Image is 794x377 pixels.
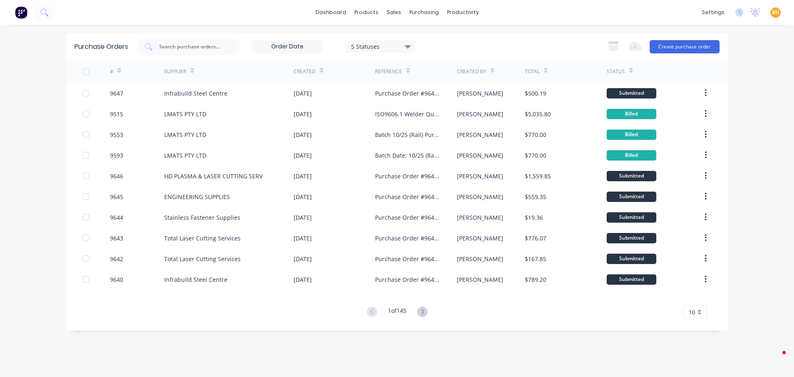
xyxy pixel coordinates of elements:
[607,192,656,202] div: Submitted
[350,6,383,19] div: products
[294,89,312,98] div: [DATE]
[607,274,656,285] div: Submitted
[294,192,312,201] div: [DATE]
[294,234,312,243] div: [DATE]
[525,68,540,75] div: Total
[443,6,483,19] div: productivity
[164,89,227,98] div: Infrabuild Steel Centre
[164,192,230,201] div: ENGINEERING SUPPLIES
[607,68,625,75] div: Status
[110,234,123,243] div: 9643
[525,255,546,263] div: $167.85
[294,68,316,75] div: Created
[607,130,656,140] div: Billed
[607,254,656,264] div: Submitted
[164,213,240,222] div: Stainless Fastener Supplies
[405,6,443,19] div: purchasing
[388,306,407,318] div: 1 of 145
[110,110,123,118] div: 9515
[110,68,113,75] div: #
[294,110,312,118] div: [DATE]
[164,130,206,139] div: LMATS PTY LTD
[375,172,440,180] div: Purchase Order #9646 - HD PLASMA & LASER CUTTING SERV
[375,89,440,98] div: Purchase Order #9647 - Infrabuild Steel Centre
[375,192,440,201] div: Purchase Order #9645 - ENGINEERING SUPPLIES
[525,172,551,180] div: $1,559.85
[525,89,546,98] div: $500.19
[294,275,312,284] div: [DATE]
[110,255,123,263] div: 9642
[457,192,503,201] div: [PERSON_NAME]
[383,6,405,19] div: sales
[457,68,486,75] div: Created By
[525,234,546,243] div: $776.07
[457,234,503,243] div: [PERSON_NAME]
[164,151,206,160] div: LMATS PTY LTD
[607,109,656,119] div: Billed
[650,40,720,53] button: Create purchase order
[253,41,322,53] input: Order Date
[607,88,656,98] div: Submitted
[457,110,503,118] div: [PERSON_NAME]
[110,130,123,139] div: 9553
[375,151,440,160] div: Batch Date: 10/25 (Rail) Purchase Order #9593
[164,234,241,243] div: Total Laser Cutting Services
[375,234,440,243] div: Purchase Order #9643 - Total Laser Cutting Services
[607,212,656,223] div: Submitted
[110,172,123,180] div: 9646
[294,255,312,263] div: [DATE]
[311,6,350,19] a: dashboard
[457,151,503,160] div: [PERSON_NAME]
[110,89,123,98] div: 9647
[375,68,402,75] div: Reference
[457,255,503,263] div: [PERSON_NAME]
[294,172,312,180] div: [DATE]
[766,349,786,369] iframe: Intercom live chat
[164,172,263,180] div: HD PLASMA & LASER CUTTING SERV
[110,151,123,160] div: 9593
[375,130,440,139] div: Batch 10/25 (Rail) Purchase Order #9553
[164,110,206,118] div: LMATS PTY LTD
[375,255,440,263] div: Purchase Order #9642 - Total Laser Cutting Services
[375,110,440,118] div: ISO9606.1 Welder Qualifications Xero PO #PO-1466
[525,275,546,284] div: $789.20
[294,130,312,139] div: [DATE]
[689,308,695,317] span: 10
[375,275,440,284] div: Purchase Order #9640 - Infrabuild Steel Centre
[457,213,503,222] div: [PERSON_NAME]
[110,192,123,201] div: 9645
[525,151,546,160] div: $770.00
[457,275,503,284] div: [PERSON_NAME]
[351,42,410,50] div: 5 Statuses
[375,213,440,222] div: Purchase Order #9644 - Stainless Fastener Supplies
[525,130,546,139] div: $770.00
[525,192,546,201] div: $559.35
[15,6,27,19] img: Factory
[525,110,551,118] div: $5,035.80
[457,130,503,139] div: [PERSON_NAME]
[525,213,543,222] div: $19.36
[110,275,123,284] div: 9640
[294,213,312,222] div: [DATE]
[457,89,503,98] div: [PERSON_NAME]
[164,68,186,75] div: Supplier
[74,42,128,52] div: Purchase Orders
[164,255,241,263] div: Total Laser Cutting Services
[294,151,312,160] div: [DATE]
[772,9,779,16] span: BH
[607,233,656,243] div: Submitted
[110,213,123,222] div: 9644
[698,6,729,19] div: settings
[457,172,503,180] div: [PERSON_NAME]
[158,43,227,51] input: Search purchase orders...
[164,275,227,284] div: Infrabuild Steel Centre
[607,150,656,161] div: Billed
[607,171,656,181] div: Submitted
